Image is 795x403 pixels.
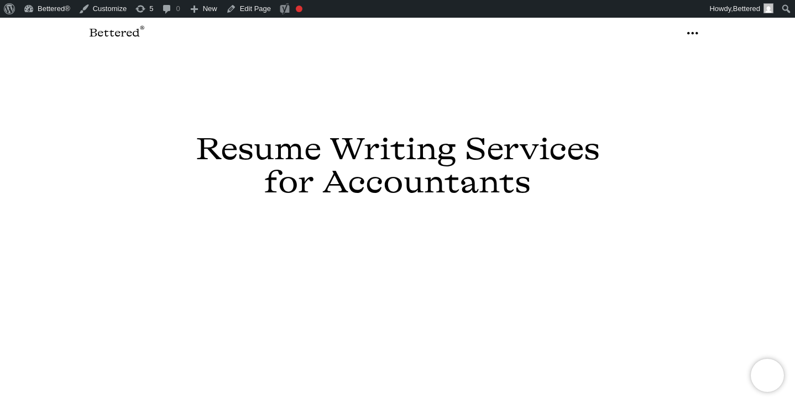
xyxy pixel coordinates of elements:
a: Bettered® [89,22,144,44]
span: Bettered [733,4,760,13]
div: Focus keyphrase not set [296,6,302,12]
sup: ® [140,25,144,35]
iframe: Brevo live chat [751,359,784,392]
h1: Resume Writing Services for Accountants [194,133,601,199]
